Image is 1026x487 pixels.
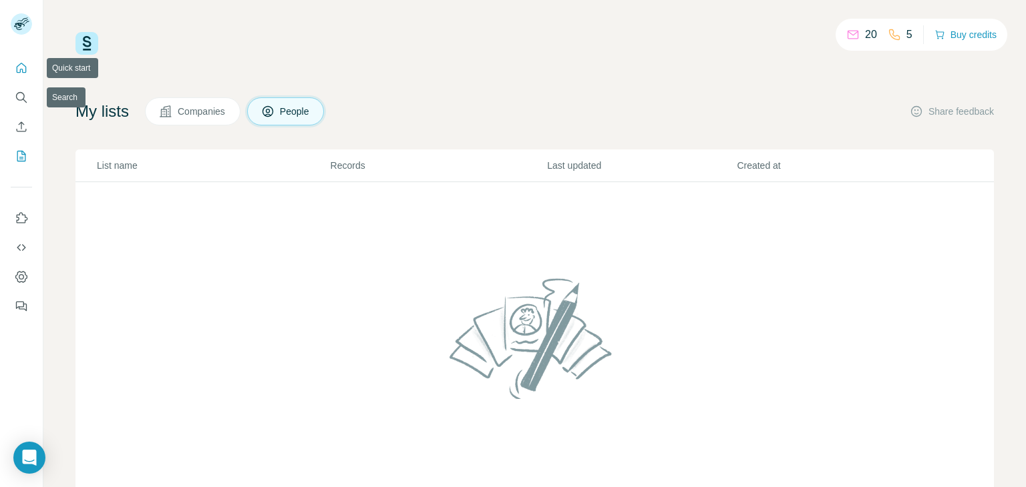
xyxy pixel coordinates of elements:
button: Dashboard [11,265,32,289]
p: List name [97,159,329,172]
p: Created at [737,159,925,172]
button: Buy credits [934,25,997,44]
img: Surfe Logo [75,32,98,55]
p: 20 [865,27,877,43]
button: Quick start [11,56,32,80]
div: Open Intercom Messenger [13,442,45,474]
p: Last updated [547,159,735,172]
button: Share feedback [910,105,994,118]
span: Companies [178,105,226,118]
button: My lists [11,144,32,168]
button: Use Surfe API [11,235,32,260]
button: Use Surfe on LinkedIn [11,206,32,230]
button: Enrich CSV [11,115,32,139]
span: People [280,105,311,118]
p: 5 [906,27,912,43]
button: Feedback [11,294,32,318]
h4: My lists [75,101,129,122]
p: Records [331,159,546,172]
button: Search [11,85,32,109]
img: No lists found [444,267,626,410]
